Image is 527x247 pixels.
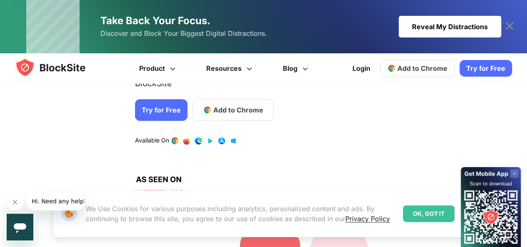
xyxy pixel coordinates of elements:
[100,27,267,40] span: Discover and Block Your Biggest Digital Distractions.
[7,194,23,210] iframe: Close message
[347,58,375,78] a: Login
[399,16,501,37] div: Reveal My Distractions
[100,15,210,27] span: Take Back Your Focus.
[380,60,455,77] a: Add to Chrome
[192,99,274,121] a: Add to Chrome
[135,99,187,121] a: Try for Free
[7,214,33,240] iframe: Button to launch messaging window
[269,53,325,83] a: Blog
[397,64,447,72] span: Add to Chrome
[125,53,192,83] a: Product
[403,205,455,222] div: OK, GOT IT
[15,57,102,77] img: blocksite-icon.5d769676.svg
[460,60,512,77] a: Try for Free
[387,64,396,72] img: chrome-icon.svg
[192,53,269,83] a: Resources
[5,6,60,12] span: Hi. Need any help?
[86,204,396,224] p: We Use Cookies for various purposes including analytics, personalized content and ads. By continu...
[345,215,390,223] a: Privacy Policy
[27,192,85,210] iframe: Message from company
[135,137,169,145] text: Available On
[213,105,263,115] span: Add to Chrome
